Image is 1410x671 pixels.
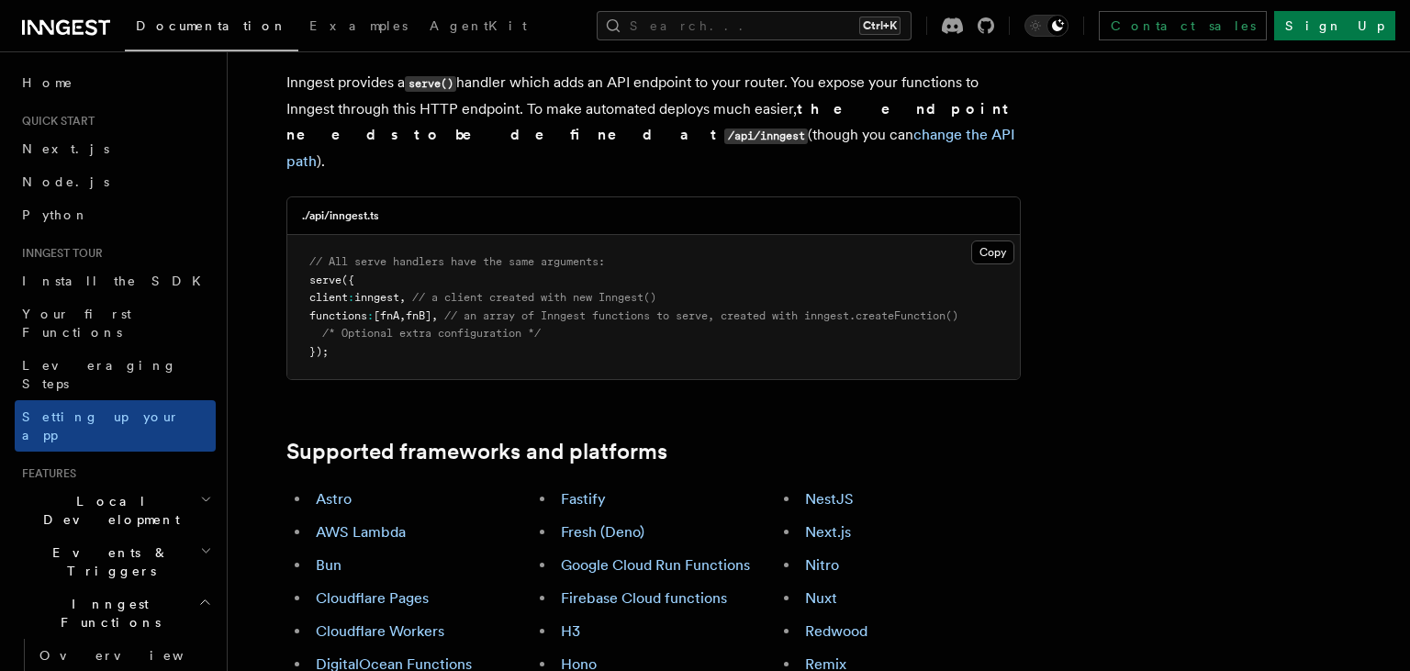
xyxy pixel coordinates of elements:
a: Nitro [805,556,839,574]
a: Next.js [805,523,851,541]
a: NestJS [805,490,854,508]
a: Install the SDK [15,264,216,297]
a: Next.js [15,132,216,165]
a: Cloudflare Pages [316,589,429,607]
a: Your first Functions [15,297,216,349]
a: Redwood [805,622,867,640]
span: Install the SDK [22,274,212,288]
span: }); [309,345,329,358]
button: Search...Ctrl+K [597,11,912,40]
span: , [399,309,406,322]
span: Inngest tour [15,246,103,261]
span: Features [15,466,76,481]
p: Inngest provides a handler which adds an API endpoint to your router. You expose your functions t... [286,70,1021,174]
button: Inngest Functions [15,587,216,639]
span: Examples [309,18,408,33]
span: , [399,291,406,304]
a: Cloudflare Workers [316,622,444,640]
a: Leveraging Steps [15,349,216,400]
a: Examples [298,6,419,50]
span: // an array of Inngest functions to serve, created with inngest.createFunction() [444,309,958,322]
span: functions [309,309,367,322]
span: : [367,309,374,322]
a: Setting up your app [15,400,216,452]
a: Fresh (Deno) [561,523,644,541]
a: AWS Lambda [316,523,406,541]
h3: ./api/inngest.ts [302,208,379,223]
a: Bun [316,556,341,574]
span: Next.js [22,141,109,156]
span: fnB] [406,309,431,322]
span: Events & Triggers [15,543,200,580]
a: Home [15,66,216,99]
span: Overview [39,648,229,663]
span: : [348,291,354,304]
span: Python [22,207,89,222]
span: Setting up your app [22,409,180,442]
a: AgentKit [419,6,538,50]
a: H3 [561,622,580,640]
a: Google Cloud Run Functions [561,556,750,574]
span: // All serve handlers have the same arguments: [309,255,605,268]
span: Node.js [22,174,109,189]
code: serve() [405,76,456,92]
a: Supported frameworks and platforms [286,439,667,464]
code: /api/inngest [724,129,808,144]
span: Local Development [15,492,200,529]
span: [fnA [374,309,399,322]
span: ({ [341,274,354,286]
span: Home [22,73,73,92]
button: Toggle dark mode [1024,15,1069,37]
a: Documentation [125,6,298,51]
span: // a client created with new Inngest() [412,291,656,304]
span: Inngest Functions [15,595,198,632]
span: Leveraging Steps [22,358,177,391]
span: Quick start [15,114,95,129]
span: client [309,291,348,304]
a: Fastify [561,490,606,508]
a: Contact sales [1099,11,1267,40]
a: Sign Up [1274,11,1395,40]
a: Nuxt [805,589,837,607]
kbd: Ctrl+K [859,17,901,35]
span: /* Optional extra configuration */ [322,327,541,340]
button: Copy [971,240,1014,264]
span: AgentKit [430,18,527,33]
span: , [431,309,438,322]
a: Firebase Cloud functions [561,589,727,607]
a: Astro [316,490,352,508]
span: Your first Functions [22,307,131,340]
a: Python [15,198,216,231]
button: Events & Triggers [15,536,216,587]
span: serve [309,274,341,286]
span: inngest [354,291,399,304]
a: Node.js [15,165,216,198]
span: Documentation [136,18,287,33]
button: Local Development [15,485,216,536]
